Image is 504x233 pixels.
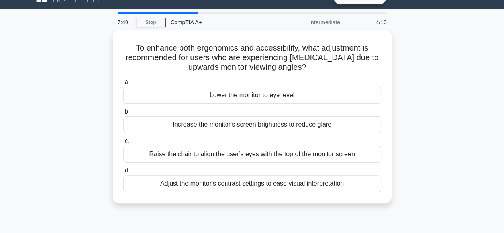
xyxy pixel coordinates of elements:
div: Increase the monitor's screen brightness to reduce glare [123,116,381,133]
div: 4/10 [345,14,392,30]
h5: To enhance both ergonomics and accessibility, what adjustment is recommended for users who are ex... [122,43,382,72]
div: Raise the chair to align the user’s eyes with the top of the monitor screen [123,146,381,163]
span: b. [125,108,130,115]
div: 7:40 [113,14,136,30]
span: c. [125,137,129,144]
div: Adjust the monitor's contrast settings to ease visual interpretation [123,175,381,192]
div: Intermediate [275,14,345,30]
a: Stop [136,18,166,27]
span: a. [125,78,130,85]
span: d. [125,167,130,174]
div: CompTIA A+ [166,14,275,30]
div: Lower the monitor to eye level [123,87,381,104]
